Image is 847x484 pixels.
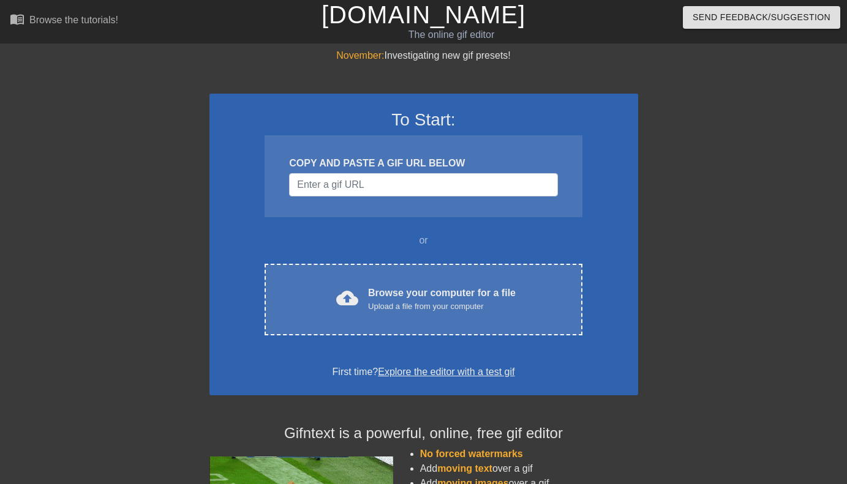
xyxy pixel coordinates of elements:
span: moving text [437,463,492,474]
a: Browse the tutorials! [10,12,118,31]
span: No forced watermarks [420,449,523,459]
div: Upload a file from your computer [368,300,516,313]
div: Browse the tutorials! [29,15,118,25]
div: The online gif editor [288,28,614,42]
div: Browse your computer for a file [368,286,516,313]
h3: To Start: [225,110,622,130]
div: Investigating new gif presets! [209,48,638,63]
input: Username [289,173,557,196]
span: menu_book [10,12,24,26]
span: November: [336,50,384,61]
span: Send Feedback/Suggestion [693,10,830,25]
button: Send Feedback/Suggestion [683,6,840,29]
a: Explore the editor with a test gif [378,367,514,377]
a: [DOMAIN_NAME] [322,1,525,28]
h4: Gifntext is a powerful, online, free gif editor [209,425,638,442]
div: or [241,233,606,248]
li: Add over a gif [420,461,638,476]
span: cloud_upload [336,287,358,309]
div: COPY AND PASTE A GIF URL BELOW [289,156,557,171]
div: First time? [225,365,622,379]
